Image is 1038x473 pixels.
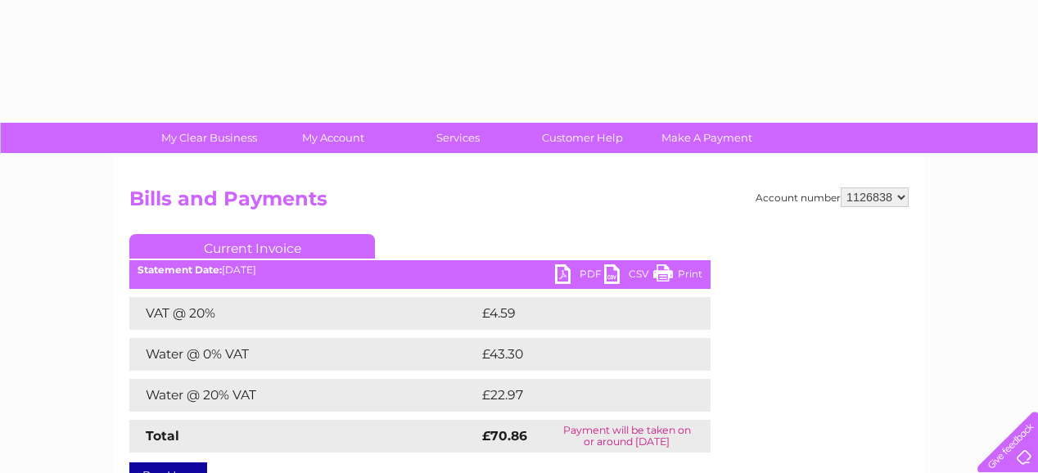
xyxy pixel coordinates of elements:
[129,297,478,330] td: VAT @ 20%
[146,428,179,444] strong: Total
[639,123,774,153] a: Make A Payment
[129,187,909,218] h2: Bills and Payments
[653,264,702,288] a: Print
[129,338,478,371] td: Water @ 0% VAT
[478,379,677,412] td: £22.97
[555,264,604,288] a: PDF
[604,264,653,288] a: CSV
[478,338,677,371] td: £43.30
[142,123,277,153] a: My Clear Business
[266,123,401,153] a: My Account
[544,420,711,453] td: Payment will be taken on or around [DATE]
[515,123,650,153] a: Customer Help
[390,123,526,153] a: Services
[478,297,672,330] td: £4.59
[129,379,478,412] td: Water @ 20% VAT
[129,264,711,276] div: [DATE]
[129,234,375,259] a: Current Invoice
[482,428,527,444] strong: £70.86
[138,264,222,276] b: Statement Date:
[756,187,909,207] div: Account number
